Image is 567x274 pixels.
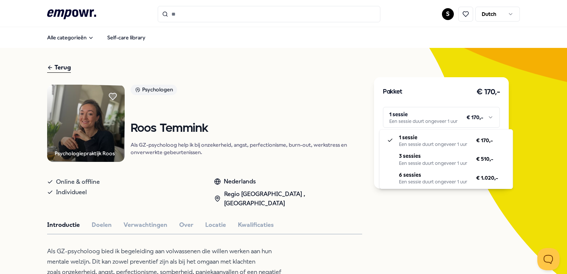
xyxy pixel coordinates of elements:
p: 3 sessies [399,152,467,160]
span: € 510,- [476,155,493,163]
span: € 1.020,- [476,174,498,182]
p: 1 sessie [399,133,467,141]
div: Een sessie duurt ongeveer 1 uur [399,160,467,166]
div: Een sessie duurt ongeveer 1 uur [399,141,467,147]
div: Een sessie duurt ongeveer 1 uur [399,179,467,185]
p: 6 sessies [399,171,467,179]
span: € 170,- [476,136,493,144]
